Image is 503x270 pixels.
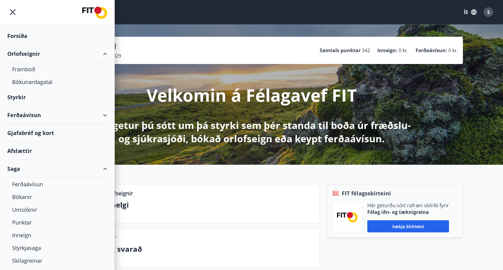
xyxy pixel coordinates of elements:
[399,47,408,54] span: 0 kr.
[7,160,107,178] div: Saga
[147,83,357,106] p: Velkomin á Félagavef FIT
[377,47,397,54] p: Inneign :
[12,63,102,76] div: Framboð
[342,189,391,197] span: FIT félagsskírteini
[12,254,102,267] div: Skilagreinar
[337,212,358,222] img: FPQVkF9lTnNbbaRSFyT17YYeljoOGk5m51IhT0bO.png
[12,241,102,254] div: Styrkjasaga
[367,209,449,215] p: Félag iðn- og tæknigreina
[12,203,102,216] div: Umsóknir
[85,189,133,197] p: Lausar orlofseignir
[416,47,447,54] p: Ferðaávísun :
[487,9,490,15] span: S
[367,202,449,209] p: Hér geturðu sótt rafræn skilríki fyrir
[320,47,361,54] p: Samtals punktar
[362,47,370,54] span: 342
[7,27,107,45] div: Forsíða
[91,119,412,145] p: Hér getur þú sótt um þá styrki sem þér standa til boða úr fræðslu- og sjúkrasjóði, bókað orlofsei...
[12,216,102,229] div: Punktar
[481,5,496,19] button: S
[7,7,18,18] button: menu
[12,178,102,191] div: Ferðaávísun
[7,124,107,142] div: Gjafabréf og kort
[12,76,102,88] div: Bókunardagatal
[7,45,107,63] div: Orlofseignir
[461,7,480,18] button: ÍS
[85,244,314,254] p: Spurt og svarað
[7,88,107,106] div: Styrkir
[7,106,107,124] div: Ferðaávísun
[448,47,458,54] span: 0 kr.
[367,220,449,232] button: Sækja skírteini
[12,229,102,241] div: Inneign
[85,200,314,210] p: Næstu helgi
[85,234,116,241] p: Upplýsingar
[82,7,107,19] img: union_logo
[7,142,107,160] div: Afslættir
[12,191,102,203] div: Bókanir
